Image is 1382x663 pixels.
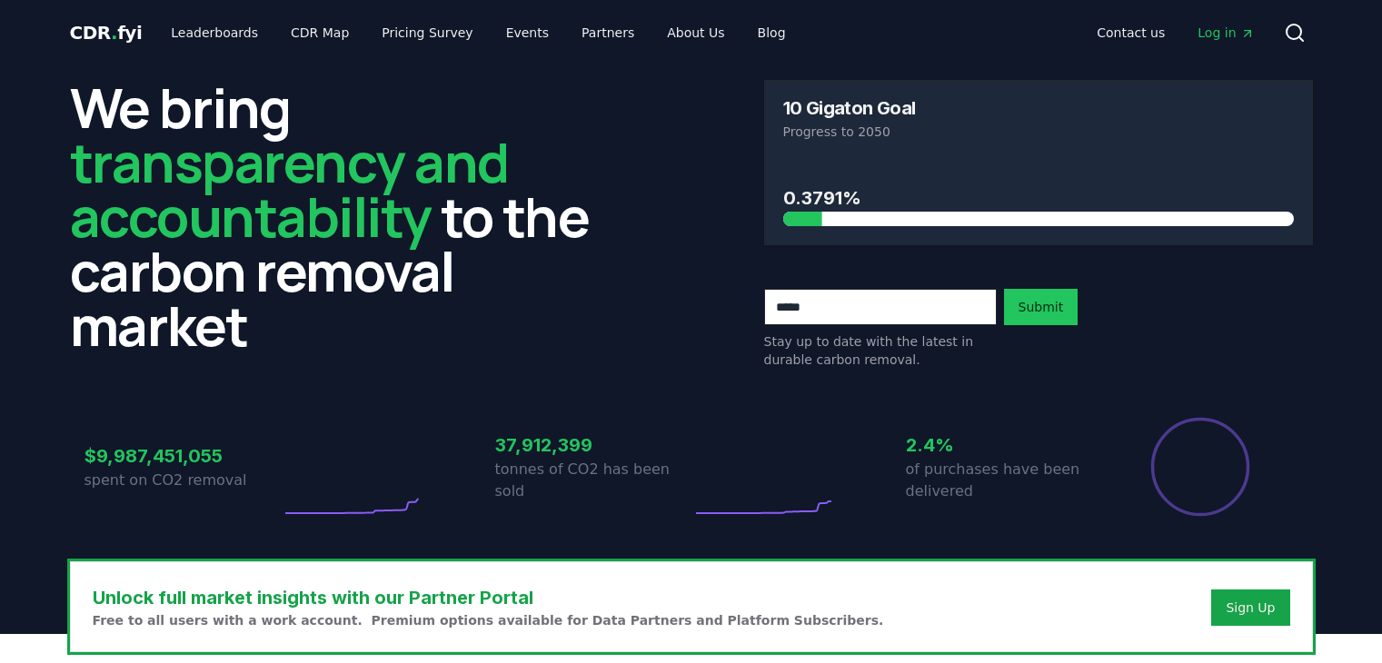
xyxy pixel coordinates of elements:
[1211,589,1289,626] button: Sign Up
[70,20,143,45] a: CDR.fyi
[906,459,1102,502] p: of purchases have been delivered
[1183,16,1268,49] a: Log in
[783,123,1294,141] p: Progress to 2050
[156,16,273,49] a: Leaderboards
[764,332,997,369] p: Stay up to date with the latest in durable carbon removal.
[93,584,884,611] h3: Unlock full market insights with our Partner Portal
[85,442,281,470] h3: $9,987,451,055
[1082,16,1268,49] nav: Main
[367,16,487,49] a: Pricing Survey
[1004,289,1079,325] button: Submit
[70,80,619,352] h2: We bring to the carbon removal market
[1082,16,1179,49] a: Contact us
[1226,599,1275,617] a: Sign Up
[156,16,800,49] nav: Main
[70,22,143,44] span: CDR fyi
[495,459,691,502] p: tonnes of CO2 has been sold
[495,431,691,459] h3: 37,912,399
[652,16,739,49] a: About Us
[567,16,649,49] a: Partners
[783,184,1294,212] h3: 0.3791%
[492,16,563,49] a: Events
[111,22,117,44] span: .
[93,611,884,629] p: Free to all users with a work account. Premium options available for Data Partners and Platform S...
[783,99,916,117] h3: 10 Gigaton Goal
[1198,24,1254,42] span: Log in
[70,124,509,253] span: transparency and accountability
[906,431,1102,459] h3: 2.4%
[1149,416,1251,518] div: Percentage of sales delivered
[276,16,363,49] a: CDR Map
[85,470,281,491] p: spent on CO2 removal
[743,16,800,49] a: Blog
